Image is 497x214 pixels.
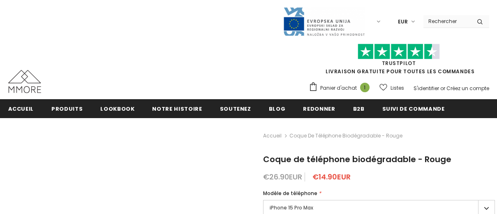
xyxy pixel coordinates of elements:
a: Accueil [8,99,34,118]
span: Suivi de commande [382,105,445,113]
span: Coque de téléphone biodégradable - Rouge [263,154,451,165]
a: Accueil [263,131,282,141]
a: Javni Razpis [283,18,365,25]
a: Créez un compte [446,85,489,92]
span: B2B [353,105,365,113]
span: Notre histoire [152,105,202,113]
a: soutenez [220,99,251,118]
span: Blog [269,105,286,113]
span: Redonner [303,105,335,113]
a: Listes [379,81,404,95]
span: or [440,85,445,92]
span: 1 [360,83,370,92]
a: TrustPilot [382,60,416,67]
span: €26.90EUR [263,172,302,182]
a: Blog [269,99,286,118]
span: Panier d'achat [320,84,357,92]
span: Listes [391,84,404,92]
span: €14.90EUR [312,172,351,182]
a: Suivi de commande [382,99,445,118]
span: Modèle de téléphone [263,190,317,197]
span: soutenez [220,105,251,113]
a: B2B [353,99,365,118]
a: Redonner [303,99,335,118]
a: S'identifier [414,85,439,92]
a: Panier d'achat 1 [309,82,374,94]
span: Lookbook [100,105,134,113]
img: Javni Razpis [283,7,365,37]
span: EUR [398,18,408,26]
img: Faites confiance aux étoiles pilotes [358,44,440,60]
img: Cas MMORE [8,70,41,93]
span: LIVRAISON GRATUITE POUR TOUTES LES COMMANDES [309,47,489,75]
a: Lookbook [100,99,134,118]
input: Search Site [423,15,471,27]
span: Produits [51,105,83,113]
a: Notre histoire [152,99,202,118]
span: Accueil [8,105,34,113]
span: Coque de téléphone biodégradable - Rouge [289,131,402,141]
a: Produits [51,99,83,118]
